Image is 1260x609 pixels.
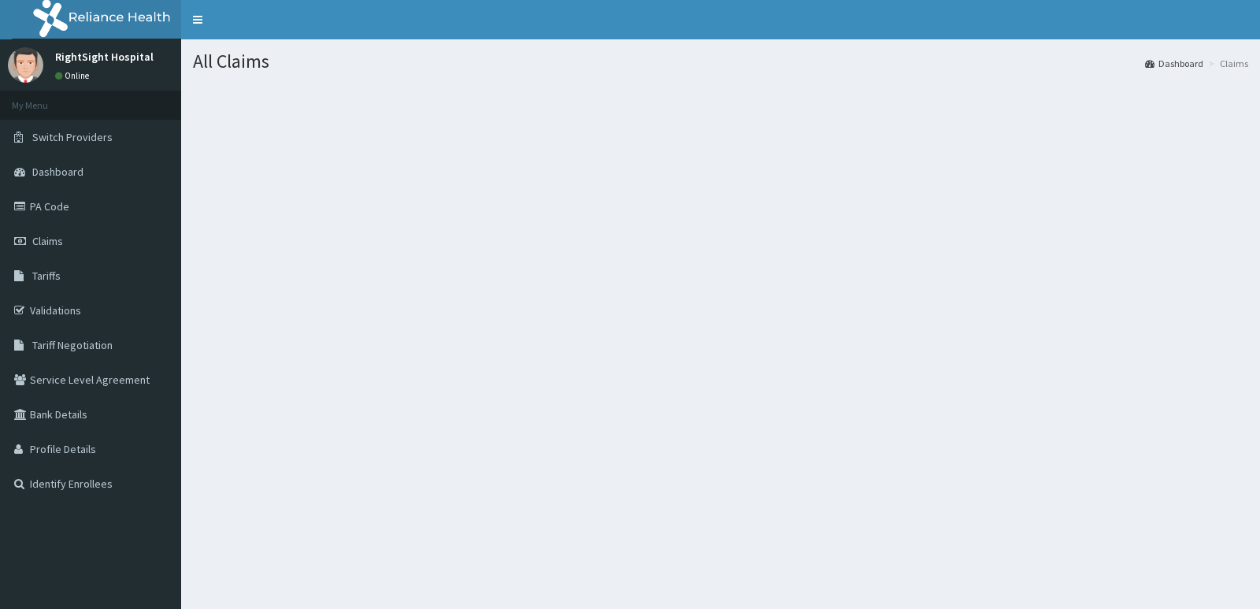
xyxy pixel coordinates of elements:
[55,51,154,62] p: RightSight Hospital
[55,70,93,81] a: Online
[1145,57,1203,70] a: Dashboard
[32,165,83,179] span: Dashboard
[1205,57,1248,70] li: Claims
[32,234,63,248] span: Claims
[8,47,43,83] img: User Image
[32,130,113,144] span: Switch Providers
[32,269,61,283] span: Tariffs
[32,338,113,352] span: Tariff Negotiation
[193,51,1248,72] h1: All Claims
